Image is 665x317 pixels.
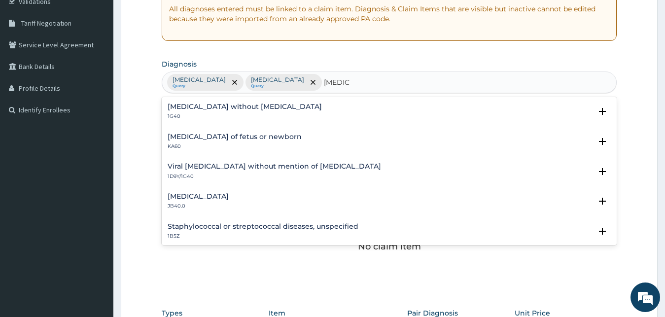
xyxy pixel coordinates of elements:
[168,233,358,240] p: 1B5Z
[358,242,421,251] p: No claim item
[168,223,358,230] h4: Staphylococcal or streptococcal diseases, unspecified
[309,78,317,87] span: remove selection option
[168,113,322,120] p: 1G40
[18,49,40,74] img: d_794563401_company_1708531726252_794563401
[168,203,229,210] p: JB40.0
[596,136,608,147] i: open select status
[57,96,136,195] span: We're online!
[168,163,381,170] h4: Viral [MEDICAL_DATA] without mention of [MEDICAL_DATA]
[596,225,608,237] i: open select status
[173,76,226,84] p: [MEDICAL_DATA]
[251,76,304,84] p: [MEDICAL_DATA]
[162,59,197,69] label: Diagnosis
[230,78,239,87] span: remove selection option
[21,19,71,28] span: Tariff Negotiation
[168,143,302,150] p: KA60
[251,84,304,89] small: Query
[5,212,188,247] textarea: Type your message and hit 'Enter'
[162,5,185,29] div: Minimize live chat window
[168,133,302,141] h4: [MEDICAL_DATA] of fetus or newborn
[51,55,166,68] div: Chat with us now
[596,106,608,117] i: open select status
[596,166,608,177] i: open select status
[168,103,322,110] h4: [MEDICAL_DATA] without [MEDICAL_DATA]
[168,173,381,180] p: 1D9Y/1G40
[173,84,226,89] small: Query
[169,4,610,24] p: All diagnoses entered must be linked to a claim item. Diagnosis & Claim Items that are visible bu...
[168,193,229,200] h4: [MEDICAL_DATA]
[596,195,608,207] i: open select status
